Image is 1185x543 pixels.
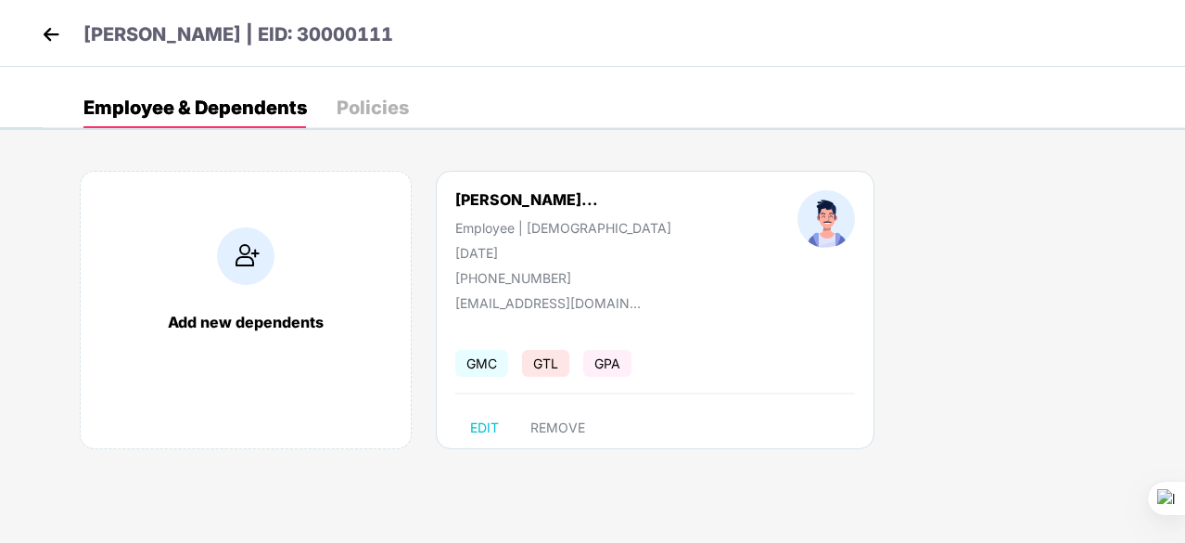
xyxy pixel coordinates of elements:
span: REMOVE [530,420,585,435]
button: REMOVE [516,413,600,443]
img: addIcon [217,227,274,285]
div: Employee | [DEMOGRAPHIC_DATA] [455,220,671,236]
span: GMC [455,350,508,377]
div: Employee & Dependents [83,98,307,117]
div: Policies [337,98,409,117]
div: [DATE] [455,245,671,261]
span: EDIT [470,420,499,435]
div: [PERSON_NAME]... [455,190,598,209]
button: EDIT [455,413,514,443]
img: back [37,20,65,48]
span: GTL [522,350,569,377]
div: Add new dependents [99,313,392,331]
p: [PERSON_NAME] | EID: 30000111 [83,20,393,49]
span: GPA [583,350,631,377]
div: [EMAIL_ADDRESS][DOMAIN_NAME] [455,295,641,311]
div: [PHONE_NUMBER] [455,270,671,286]
img: profileImage [797,190,855,248]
